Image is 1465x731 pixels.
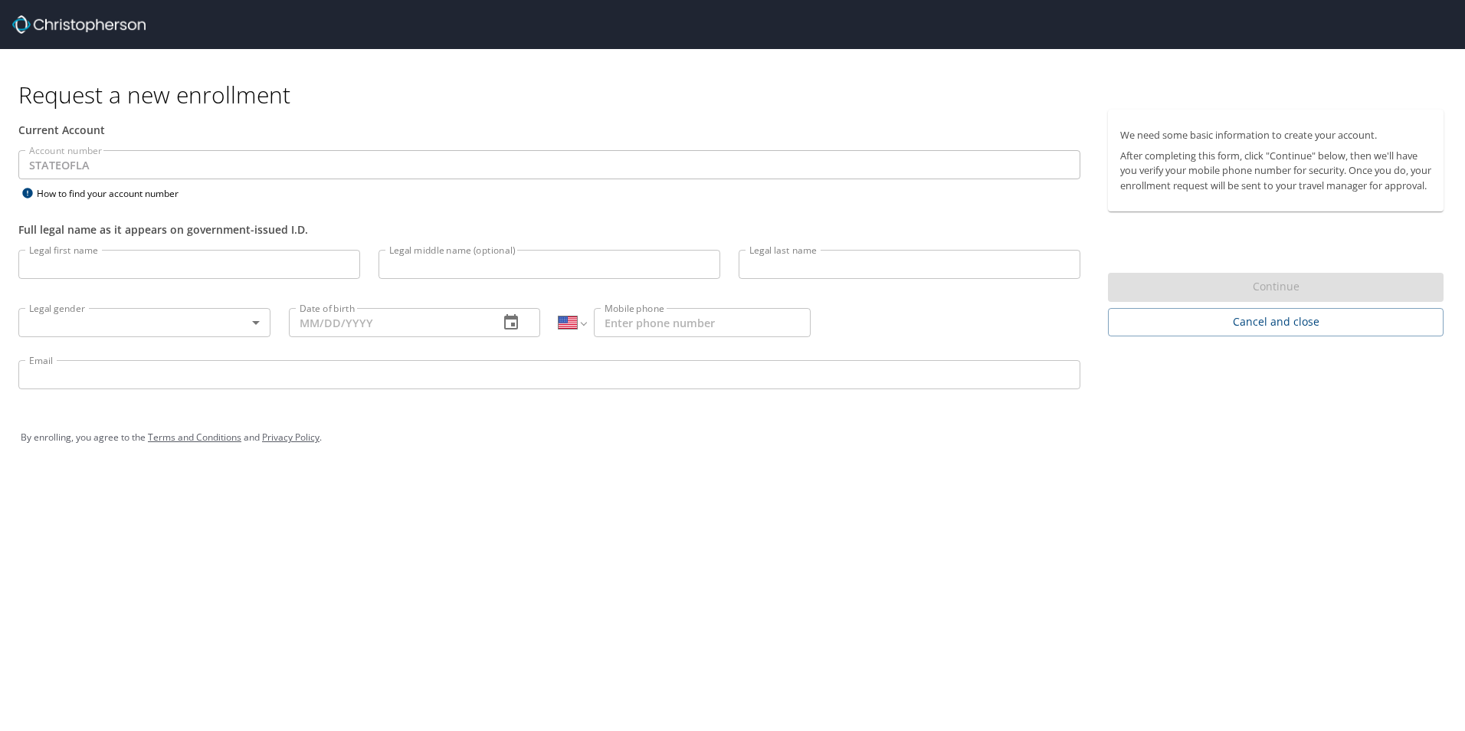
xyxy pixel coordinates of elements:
div: By enrolling, you agree to the and . [21,418,1444,457]
div: ​ [18,308,270,337]
div: Full legal name as it appears on government-issued I.D. [18,221,1080,238]
img: cbt logo [12,15,146,34]
input: MM/DD/YYYY [289,308,487,337]
button: Cancel and close [1108,308,1444,336]
p: We need some basic information to create your account. [1120,128,1431,143]
p: After completing this form, click "Continue" below, then we'll have you verify your mobile phone ... [1120,149,1431,193]
input: Enter phone number [594,308,811,337]
span: Cancel and close [1120,313,1431,332]
a: Terms and Conditions [148,431,241,444]
h1: Request a new enrollment [18,80,1456,110]
a: Privacy Policy [262,431,320,444]
div: Current Account [18,122,1080,138]
div: How to find your account number [18,184,210,203]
